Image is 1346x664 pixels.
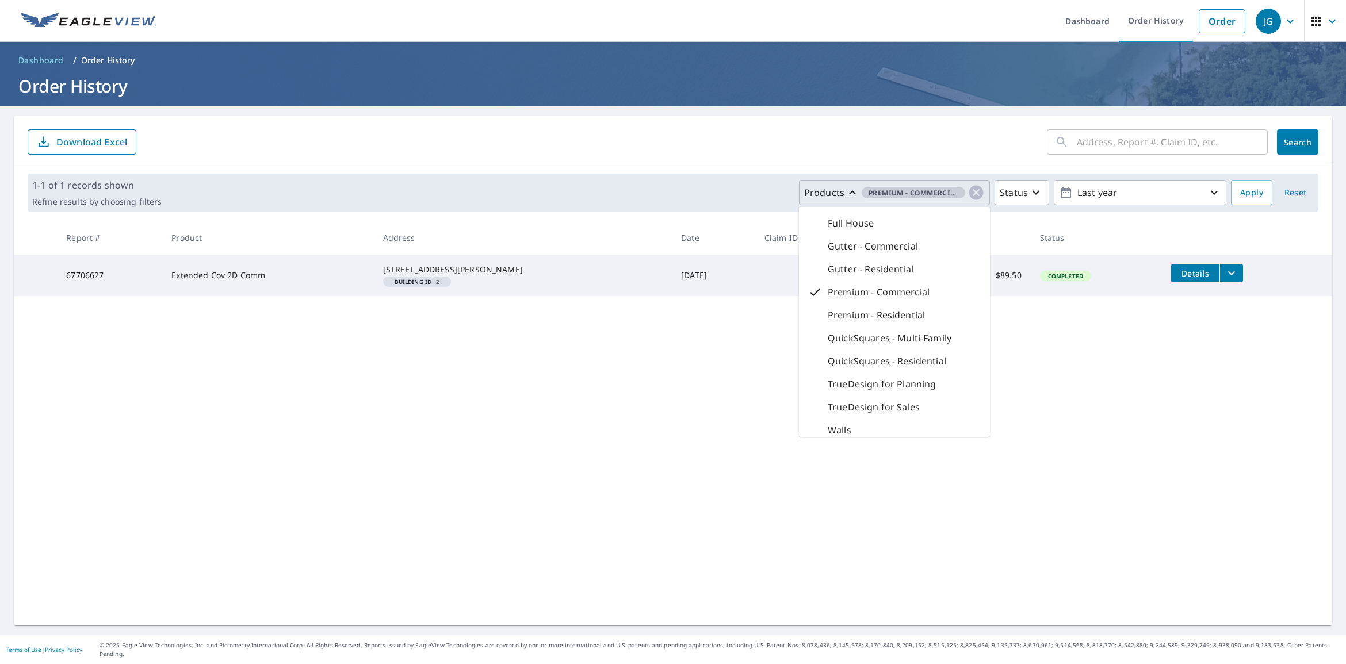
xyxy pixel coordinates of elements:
div: Walls [799,419,990,442]
div: JG [1256,9,1281,34]
img: EV Logo [21,13,156,30]
button: Last year [1054,180,1226,205]
button: Download Excel [28,129,136,155]
td: [DATE] [672,255,755,296]
th: Report # [57,221,162,255]
span: Completed [1041,272,1090,280]
div: Full House [799,212,990,235]
h1: Order History [14,74,1332,98]
p: Download Excel [56,136,127,148]
a: Privacy Policy [45,646,82,654]
p: Products [804,186,844,199]
th: Address [374,221,672,255]
p: | [6,646,82,653]
p: TrueDesign for Planning [828,377,936,391]
button: Apply [1231,180,1272,205]
button: filesDropdownBtn-67706627 [1219,264,1243,282]
button: Search [1277,129,1318,155]
p: Premium - Residential [828,308,925,322]
a: Dashboard [14,51,68,70]
p: Full House [828,216,874,230]
p: Order History [81,55,135,66]
div: TrueDesign for Sales [799,396,990,419]
div: [STREET_ADDRESS][PERSON_NAME] [383,264,663,275]
div: Gutter - Commercial [799,235,990,258]
th: Status [1031,221,1163,255]
input: Address, Report #, Claim ID, etc. [1077,126,1268,158]
p: Gutter - Commercial [828,239,918,253]
td: 67706627 [57,255,162,296]
button: Status [995,180,1049,205]
p: Walls [828,423,851,437]
p: © 2025 Eagle View Technologies, Inc. and Pictometry International Corp. All Rights Reserved. Repo... [100,641,1340,658]
li: / [73,53,77,67]
p: Gutter - Residential [828,262,913,276]
th: Date [672,221,755,255]
div: Premium - Residential [799,304,990,327]
p: TrueDesign for Sales [828,400,920,414]
span: Details [1178,268,1213,279]
p: QuickSquares - Multi-Family [828,331,951,345]
p: QuickSquares - Residential [828,354,946,368]
button: detailsBtn-67706627 [1171,264,1219,282]
span: Premium - Commercial [862,187,965,199]
th: Claim ID [755,221,853,255]
span: Apply [1240,186,1263,200]
a: Terms of Use [6,646,41,654]
span: Search [1286,137,1309,148]
span: Dashboard [18,55,64,66]
p: Last year [1073,183,1207,203]
p: 1-1 of 1 records shown [32,178,162,192]
p: Status [1000,186,1028,199]
a: Order [1199,9,1245,33]
th: Product [162,221,373,255]
p: Premium - Commercial [828,285,930,299]
div: Premium - Commercial [799,281,990,304]
div: QuickSquares - Residential [799,350,990,373]
p: Refine results by choosing filters [32,197,162,207]
button: ProductsPremium - Commercial [799,180,990,205]
nav: breadcrumb [14,51,1332,70]
span: Reset [1282,186,1309,200]
div: QuickSquares - Multi-Family [799,327,990,350]
span: 2 [388,279,447,285]
div: Gutter - Residential [799,258,990,281]
div: TrueDesign for Planning [799,373,990,396]
button: Reset [1277,180,1314,205]
em: Building ID [395,279,432,285]
td: Extended Cov 2D Comm [162,255,373,296]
